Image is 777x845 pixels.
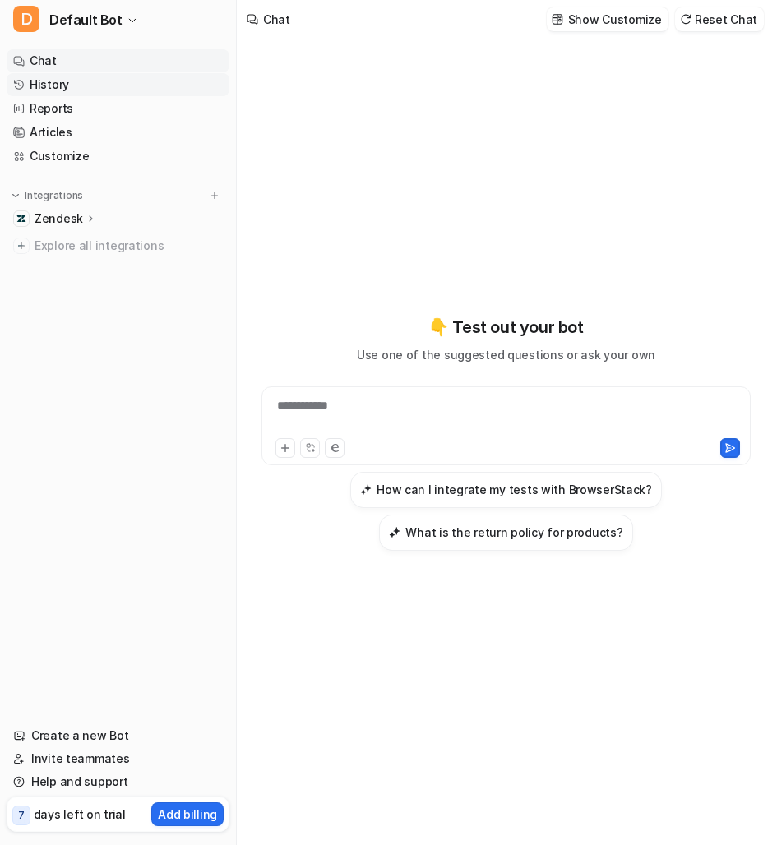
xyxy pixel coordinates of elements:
p: Add billing [158,806,217,823]
img: expand menu [10,190,21,201]
p: 7 [18,808,25,823]
button: Add billing [151,802,224,826]
a: Create a new Bot [7,724,229,747]
span: Explore all integrations [35,233,223,259]
a: Invite teammates [7,747,229,770]
button: How can I integrate my tests with BrowserStack?How can I integrate my tests with BrowserStack? [350,472,662,508]
span: D [13,6,39,32]
a: Explore all integrations [7,234,229,257]
a: Help and support [7,770,229,793]
button: Reset Chat [675,7,764,31]
a: Articles [7,121,229,144]
p: Show Customize [568,11,662,28]
img: menu_add.svg [209,190,220,201]
span: Default Bot [49,8,123,31]
img: What is the return policy for products? [389,526,400,538]
button: Show Customize [547,7,668,31]
p: 👇 Test out your bot [428,315,583,339]
img: explore all integrations [13,238,30,254]
button: Integrations [7,187,88,204]
div: Chat [263,11,290,28]
p: Use one of the suggested questions or ask your own [357,346,655,363]
p: Zendesk [35,210,83,227]
h3: How can I integrate my tests with BrowserStack? [377,481,652,498]
img: customize [552,13,563,25]
p: Integrations [25,189,83,202]
h3: What is the return policy for products? [405,524,622,541]
a: Chat [7,49,229,72]
img: reset [680,13,691,25]
img: How can I integrate my tests with BrowserStack? [360,483,372,496]
img: Zendesk [16,214,26,224]
a: History [7,73,229,96]
p: days left on trial [34,806,126,823]
a: Reports [7,97,229,120]
a: Customize [7,145,229,168]
button: What is the return policy for products?What is the return policy for products? [379,515,632,551]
